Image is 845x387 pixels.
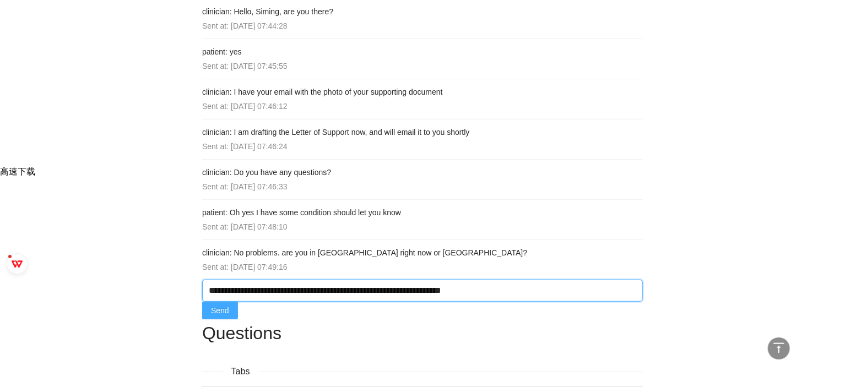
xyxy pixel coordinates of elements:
div: Sent at: [DATE] 07:45:55 [202,60,643,72]
div: Sent at: [DATE] 07:44:28 [202,20,643,32]
div: Sent at: [DATE] 07:49:16 [202,261,643,273]
h4: patient: Oh yes I have some condition should let you know [202,206,643,219]
h4: clinician: Do you have any questions? [202,166,643,178]
h4: patient: yes [202,46,643,58]
div: Sent at: [DATE] 07:46:24 [202,140,643,152]
div: Sent at: [DATE] 07:46:12 [202,100,643,112]
span: Tabs [223,364,259,378]
h1: Questions [202,319,643,347]
button: Send [202,302,238,319]
div: Sent at: [DATE] 07:48:10 [202,221,643,233]
span: Send [211,304,229,317]
h4: clinician: I have your email with the photo of your supporting document [202,86,643,98]
h4: clinician: I am drafting the Letter of Support now, and will email it to you shortly [202,126,643,138]
h4: clinician: Hello, Siming, are you there? [202,6,643,18]
div: Sent at: [DATE] 07:46:33 [202,181,643,193]
span: vertical-align-top [772,341,786,355]
h4: clinician: No problems. are you in [GEOGRAPHIC_DATA] right now or [GEOGRAPHIC_DATA]? [202,247,643,259]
